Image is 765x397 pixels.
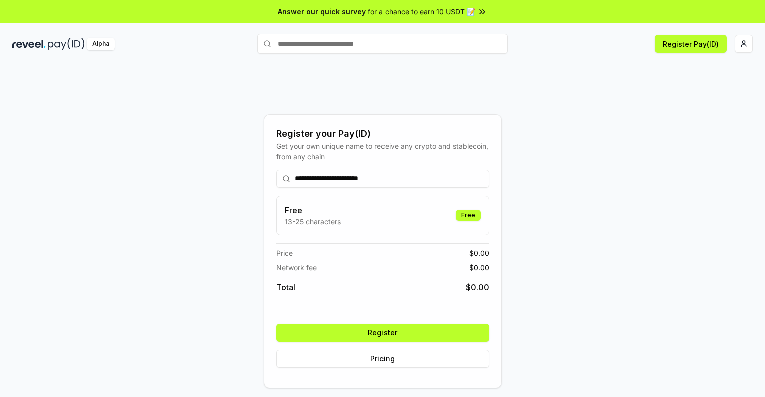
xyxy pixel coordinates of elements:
[276,281,295,293] span: Total
[276,141,489,162] div: Get your own unique name to receive any crypto and stablecoin, from any chain
[48,38,85,50] img: pay_id
[285,204,341,216] h3: Free
[456,210,481,221] div: Free
[276,248,293,258] span: Price
[276,127,489,141] div: Register your Pay(ID)
[655,35,727,53] button: Register Pay(ID)
[469,248,489,258] span: $ 0.00
[12,38,46,50] img: reveel_dark
[276,262,317,273] span: Network fee
[469,262,489,273] span: $ 0.00
[466,281,489,293] span: $ 0.00
[285,216,341,227] p: 13-25 characters
[87,38,115,50] div: Alpha
[368,6,475,17] span: for a chance to earn 10 USDT 📝
[276,350,489,368] button: Pricing
[278,6,366,17] span: Answer our quick survey
[276,324,489,342] button: Register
